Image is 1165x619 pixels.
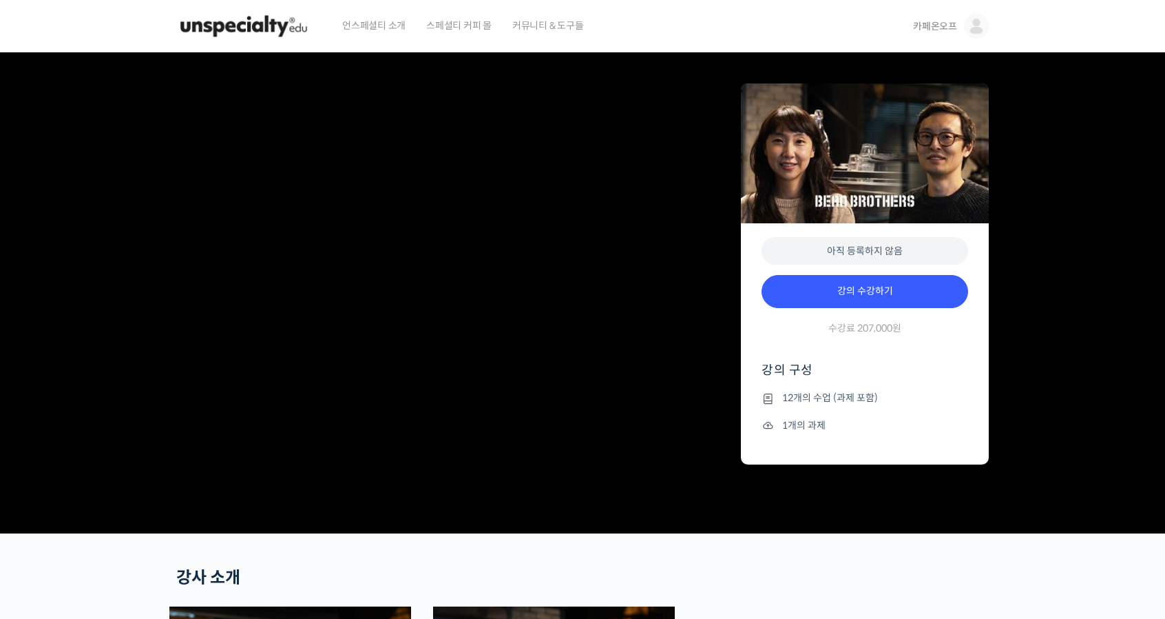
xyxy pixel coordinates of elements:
li: 1개의 과제 [762,417,968,434]
a: 강의 수강하기 [762,275,968,308]
div: 아직 등록하지 않음 [762,237,968,265]
h4: 강의 구성 [762,362,968,389]
h2: 강사 소개 [176,568,668,588]
span: 카페온오프 [913,20,957,32]
li: 12개의 수업 (과제 포함) [762,390,968,407]
span: 수강료 207,000원 [828,322,901,335]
